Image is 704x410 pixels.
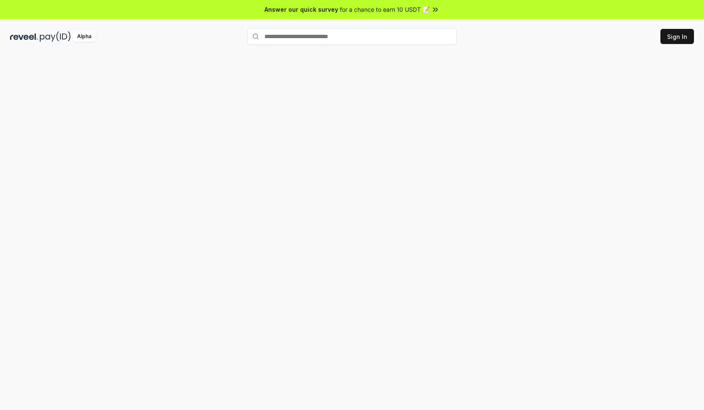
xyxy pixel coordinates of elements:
[264,5,338,14] span: Answer our quick survey
[10,31,38,42] img: reveel_dark
[660,29,694,44] button: Sign In
[340,5,430,14] span: for a chance to earn 10 USDT 📝
[40,31,71,42] img: pay_id
[72,31,96,42] div: Alpha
